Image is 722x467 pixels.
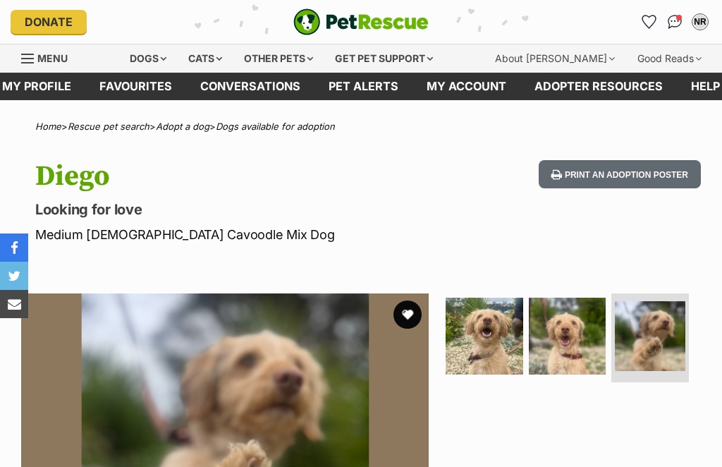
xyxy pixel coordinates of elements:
a: Menu [21,44,78,70]
a: Rescue pet search [68,121,149,132]
div: Get pet support [325,44,443,73]
a: Donate [11,10,87,34]
img: chat-41dd97257d64d25036548639549fe6c8038ab92f7586957e7f3b1b290dea8141.svg [668,15,683,29]
button: My account [689,11,711,33]
div: Good Reads [628,44,711,73]
a: Pet alerts [314,73,412,100]
span: Menu [37,52,68,64]
button: favourite [393,301,422,329]
a: Conversations [663,11,686,33]
ul: Account quick links [638,11,711,33]
div: About [PERSON_NAME] [485,44,625,73]
button: Print an adoption poster [539,160,701,189]
div: Other pets [234,44,323,73]
a: Favourites [85,73,186,100]
a: Dogs available for adoption [216,121,335,132]
h1: Diego [35,160,443,193]
div: Dogs [120,44,176,73]
a: conversations [186,73,314,100]
img: logo-e224e6f780fb5917bec1dbf3a21bbac754714ae5b6737aabdf751b685950b380.svg [293,8,429,35]
div: NR [693,15,707,29]
p: Medium [DEMOGRAPHIC_DATA] Cavoodle Mix Dog [35,225,443,244]
a: Adopt a dog [156,121,209,132]
img: Photo of Diego [446,298,523,375]
p: Looking for love [35,200,443,219]
img: Photo of Diego [615,301,685,372]
div: Cats [178,44,232,73]
a: PetRescue [293,8,429,35]
a: Favourites [638,11,661,33]
a: Adopter resources [520,73,677,100]
a: Home [35,121,61,132]
img: Photo of Diego [529,298,606,375]
a: My account [412,73,520,100]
